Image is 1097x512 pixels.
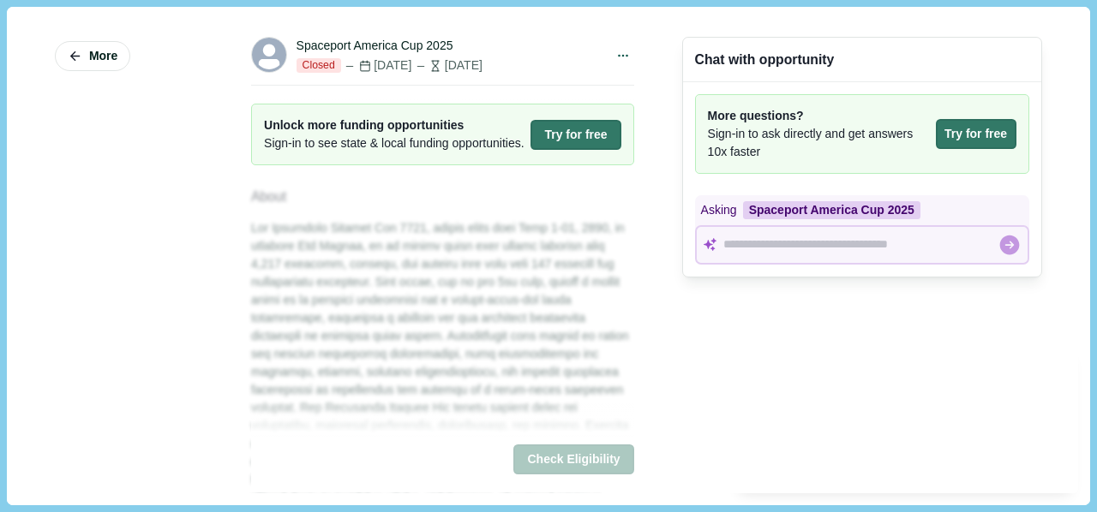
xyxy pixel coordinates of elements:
[89,49,117,63] span: More
[55,41,130,71] button: More
[531,120,620,150] button: Try for free
[936,119,1016,149] button: Try for free
[708,107,930,125] span: More questions?
[264,134,525,152] span: Sign-in to see state & local funding opportunities.
[297,58,341,74] span: Closed
[513,445,633,475] button: Check Eligibility
[708,125,930,161] span: Sign-in to ask directly and get answers 10x faster
[264,116,525,134] span: Unlock more funding opportunities
[743,201,920,219] div: Spaceport America Cup 2025
[415,57,483,74] div: [DATE]
[252,38,286,72] svg: avatar
[344,57,411,74] div: [DATE]
[695,195,1029,225] div: Asking
[297,37,453,55] div: Spaceport America Cup 2025
[695,50,835,69] div: Chat with opportunity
